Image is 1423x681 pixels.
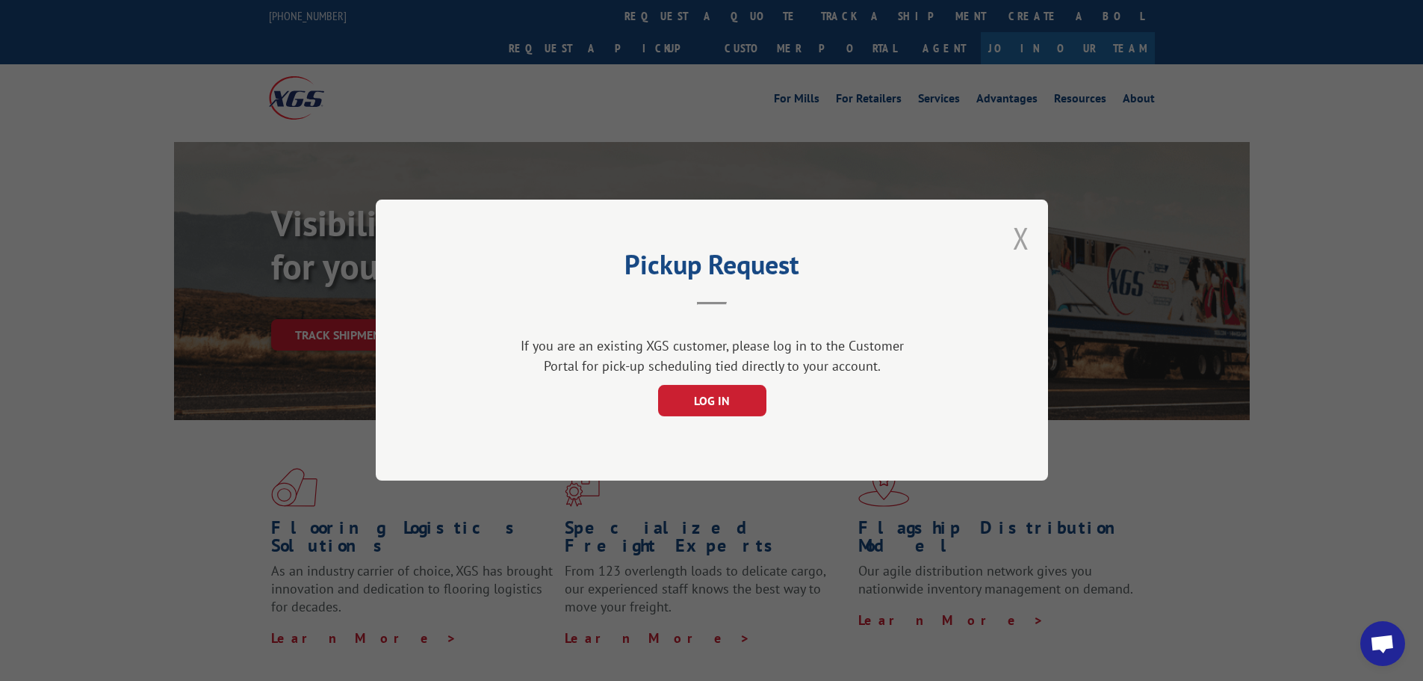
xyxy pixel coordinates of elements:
h2: Pickup Request [450,254,973,283]
a: LOG IN [657,395,766,409]
div: Open chat [1360,621,1405,666]
button: Close modal [1013,218,1029,258]
div: If you are an existing XGS customer, please log in to the Customer Portal for pick-up scheduling ... [514,336,910,377]
button: LOG IN [657,386,766,417]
